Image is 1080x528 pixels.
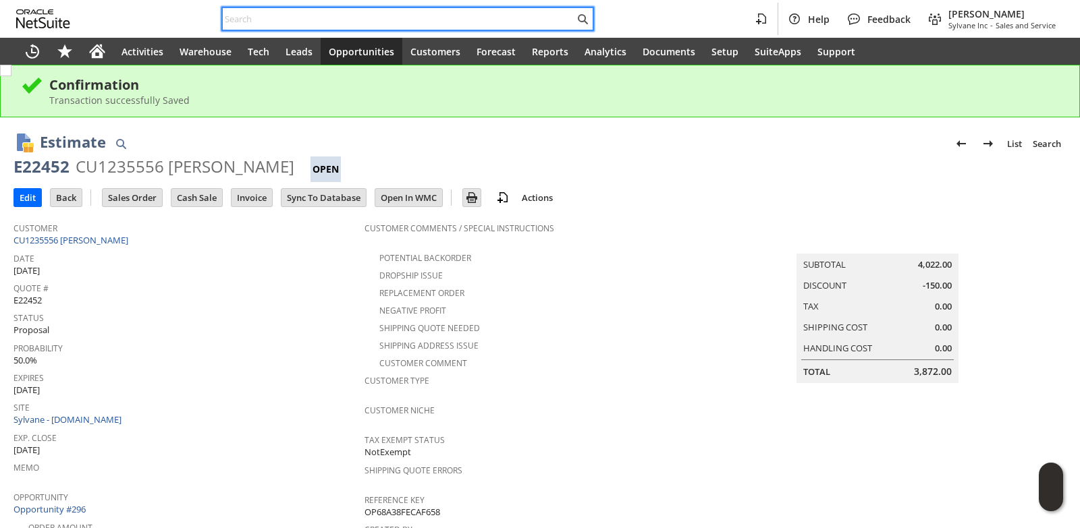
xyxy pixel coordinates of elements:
[364,506,440,519] span: OP68A38FECAF658
[364,434,445,446] a: Tax Exempt Status
[57,43,73,59] svg: Shortcuts
[803,342,872,354] a: Handling Cost
[375,189,442,206] input: Open In WMC
[574,11,591,27] svg: Search
[379,322,480,334] a: Shipping Quote Needed
[379,252,471,264] a: Potential Backorder
[13,343,63,354] a: Probability
[379,357,467,369] a: Customer Comment
[14,189,41,206] input: Edit
[803,365,830,378] a: Total
[122,45,163,58] span: Activities
[953,136,969,152] img: Previous
[13,413,125,426] a: Sylvane - [DOMAIN_NAME]
[576,38,634,65] a: Analytics
[248,45,269,58] span: Tech
[49,76,1059,94] div: Confirmation
[13,283,49,294] a: Quote #
[923,279,952,292] span: -150.00
[809,38,863,65] a: Support
[867,13,911,26] span: Feedback
[468,38,524,65] a: Forecast
[808,13,830,26] span: Help
[13,372,44,384] a: Expires
[81,38,113,65] a: Home
[996,20,1056,30] span: Sales and Service
[755,45,801,58] span: SuiteApps
[13,156,70,177] div: E22452
[634,38,703,65] a: Documents
[948,7,1056,20] span: [PERSON_NAME]
[703,38,747,65] a: Setup
[321,38,402,65] a: Opportunities
[49,38,81,65] div: Shortcuts
[990,20,993,30] span: -
[364,494,425,506] a: Reference Key
[13,253,34,264] a: Date
[13,503,89,515] a: Opportunity #296
[16,9,70,28] svg: logo
[24,43,40,59] svg: Recent Records
[1039,488,1063,512] span: Oracle Guided Learning Widget. To move around, please hold and drag
[13,234,132,246] a: CU1235556 [PERSON_NAME]
[364,223,554,234] a: Customer Comments / Special Instructions
[16,38,49,65] a: Recent Records
[495,189,511,206] img: add-record.svg
[379,270,443,281] a: Dropship Issue
[747,38,809,65] a: SuiteApps
[286,45,313,58] span: Leads
[935,321,952,334] span: 0.00
[935,342,952,355] span: 0.00
[364,446,411,459] span: NotExempt
[89,43,105,59] svg: Home
[918,258,952,271] span: 4,022.00
[13,384,40,397] span: [DATE]
[240,38,277,65] a: Tech
[402,38,468,65] a: Customers
[914,365,952,378] span: 3,872.00
[329,45,394,58] span: Opportunities
[51,189,82,206] input: Back
[13,312,44,324] a: Status
[796,232,959,254] caption: Summary
[13,462,39,473] a: Memo
[281,189,366,206] input: Sync To Database
[585,45,626,58] span: Analytics
[13,444,40,457] span: [DATE]
[410,45,460,58] span: Customers
[13,432,57,444] a: Exp. Close
[935,300,952,313] span: 0.00
[379,305,446,316] a: Negative Profit
[13,223,57,234] a: Customer
[803,321,867,333] a: Shipping Cost
[13,324,49,336] span: Proposal
[13,402,30,413] a: Site
[13,264,40,277] span: [DATE]
[643,45,695,58] span: Documents
[532,45,568,58] span: Reports
[232,189,272,206] input: Invoice
[171,189,222,206] input: Cash Sale
[113,38,171,65] a: Activities
[1002,133,1027,154] a: List
[524,38,576,65] a: Reports
[980,136,996,152] img: Next
[711,45,738,58] span: Setup
[364,375,429,386] a: Customer Type
[379,340,479,351] a: Shipping Address Issue
[948,20,988,30] span: Sylvane Inc
[277,38,321,65] a: Leads
[180,45,232,58] span: Warehouse
[464,189,480,206] img: Print
[223,11,574,27] input: Search
[803,279,846,291] a: Discount
[364,405,435,416] a: Customer Niche
[76,156,294,177] div: CU1235556 [PERSON_NAME]
[516,192,558,204] a: Actions
[803,300,819,312] a: Tax
[40,131,106,153] h1: Estimate
[817,45,855,58] span: Support
[379,287,464,299] a: Replacement Order
[310,156,341,182] div: Open
[1039,463,1063,511] iframe: Click here to launch Oracle Guided Learning Help Panel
